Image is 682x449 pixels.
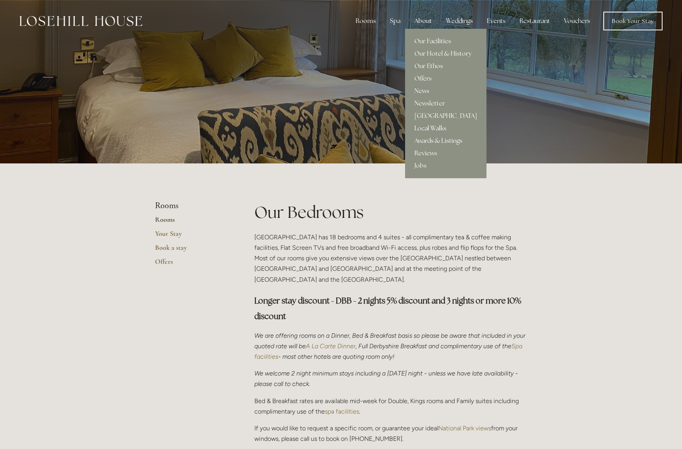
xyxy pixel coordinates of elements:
[603,12,663,30] a: Book Your Stay
[254,232,527,285] p: [GEOGRAPHIC_DATA] has 18 bedrooms and 4 suites - all complimentary tea & coffee making facilities...
[405,122,486,135] a: Local Walks
[325,408,359,415] a: spa facilities
[155,257,229,271] a: Offers
[405,85,486,97] a: News
[278,353,395,360] em: - most other hotels are quoting room only!
[254,370,520,388] em: We welcome 2 night minimum stays including a [DATE] night - unless we have late availability - pl...
[481,13,512,29] div: Events
[19,16,142,26] img: Losehill House
[438,424,491,432] a: National Park views
[254,332,527,350] em: We are offering rooms on a Dinner, Bed & Breakfast basis so please be aware that included in your...
[155,243,229,257] a: Book a stay
[405,47,486,60] a: Our Hotel & History
[405,72,486,85] a: Offers
[155,229,229,243] a: Your Stay
[513,13,556,29] div: Restaurant
[405,147,486,160] a: Reviews
[408,13,438,29] div: About
[254,295,523,321] strong: Longer stay discount - DBB - 2 nights 5% discount and 3 nights or more 10% discount
[405,60,486,72] a: Our Ethos
[440,13,479,29] div: Weddings
[254,423,527,444] p: If you would like to request a specific room, or guarantee your ideal from your windows, please c...
[254,201,527,224] h1: Our Bedrooms
[405,97,486,110] a: Newsletter
[405,160,486,172] a: Jobs
[155,201,229,211] li: Rooms
[349,13,382,29] div: Rooms
[306,342,356,350] a: A La Carte Dinner
[155,215,229,229] a: Rooms
[558,13,596,29] a: Vouchers
[405,135,486,147] a: Awards & Listings
[384,13,407,29] div: Spa
[356,342,511,350] em: , Full Derbyshire Breakfast and complimentary use of the
[405,35,486,47] a: Our Facilities
[254,396,527,417] p: Bed & Breakfast rates are available mid-week for Double, Kings rooms and Family suites including ...
[405,110,486,122] a: [GEOGRAPHIC_DATA]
